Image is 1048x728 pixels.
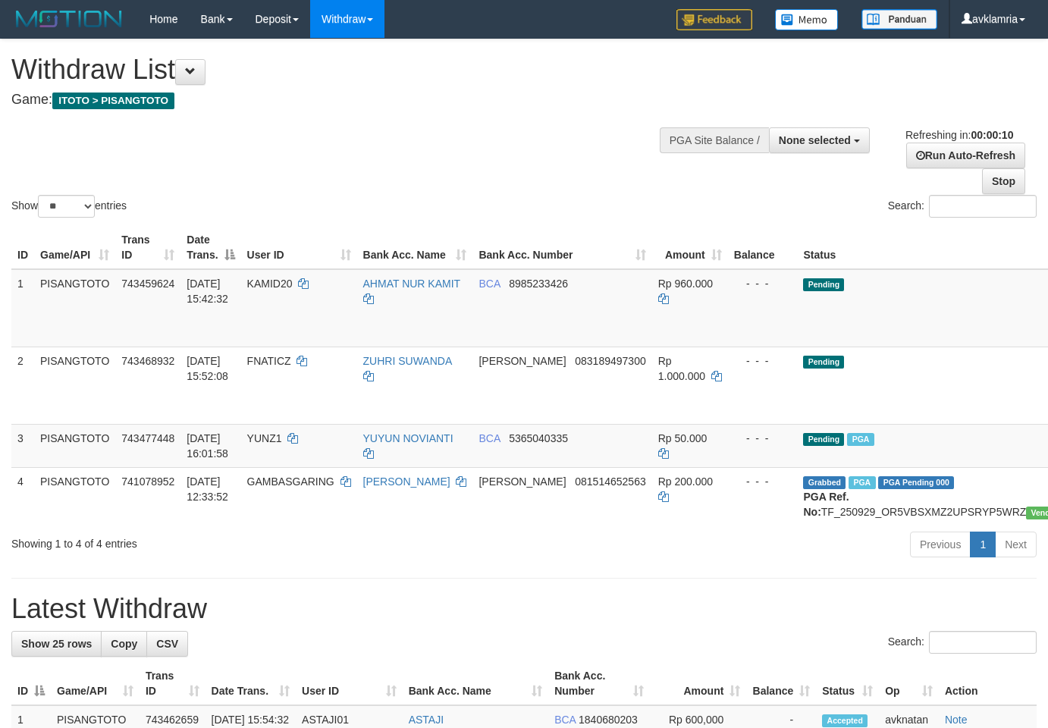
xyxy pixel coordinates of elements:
[403,662,549,705] th: Bank Acc. Name: activate to sort column ascending
[111,638,137,650] span: Copy
[52,93,174,109] span: ITOTO > PISANGTOTO
[734,353,792,369] div: - - -
[34,467,115,526] td: PISANGTOTO
[906,143,1025,168] a: Run Auto-Refresh
[363,475,450,488] a: [PERSON_NAME]
[180,226,240,269] th: Date Trans.: activate to sort column descending
[905,129,1013,141] span: Refreshing in:
[247,475,334,488] span: GAMBASGARING
[658,355,705,382] span: Rp 1.000.000
[187,475,228,503] span: [DATE] 12:33:52
[554,714,576,726] span: BCA
[51,662,140,705] th: Game/API: activate to sort column ascending
[206,662,297,705] th: Date Trans.: activate to sort column ascending
[101,631,147,657] a: Copy
[38,195,95,218] select: Showentries
[509,432,568,444] span: Copy 5365040335 to clipboard
[121,278,174,290] span: 743459624
[296,662,403,705] th: User ID: activate to sort column ascending
[472,226,651,269] th: Bank Acc. Number: activate to sort column ascending
[241,226,357,269] th: User ID: activate to sort column ascending
[479,432,500,444] span: BCA
[803,476,846,489] span: Grabbed
[879,662,939,705] th: Op: activate to sort column ascending
[479,278,500,290] span: BCA
[734,474,792,489] div: - - -
[11,347,34,424] td: 2
[734,276,792,291] div: - - -
[929,195,1037,218] input: Search:
[11,55,683,85] h1: Withdraw List
[363,355,452,367] a: ZUHRI SUWANDA
[11,424,34,467] td: 3
[121,475,174,488] span: 741078952
[121,432,174,444] span: 743477448
[658,432,708,444] span: Rp 50.000
[11,226,34,269] th: ID
[803,356,844,369] span: Pending
[658,278,713,290] span: Rp 960.000
[121,355,174,367] span: 743468932
[479,355,566,367] span: [PERSON_NAME]
[11,8,127,30] img: MOTION_logo.png
[11,530,425,551] div: Showing 1 to 4 of 4 entries
[579,714,638,726] span: Copy 1840680203 to clipboard
[971,129,1013,141] strong: 00:00:10
[11,93,683,108] h4: Game:
[888,631,1037,654] label: Search:
[11,662,51,705] th: ID: activate to sort column descending
[11,594,1037,624] h1: Latest Withdraw
[21,638,92,650] span: Show 25 rows
[115,226,180,269] th: Trans ID: activate to sort column ascending
[822,714,868,727] span: Accepted
[803,491,849,518] b: PGA Ref. No:
[650,662,747,705] th: Amount: activate to sort column ascending
[187,355,228,382] span: [DATE] 15:52:08
[146,631,188,657] a: CSV
[945,714,968,726] a: Note
[187,432,228,460] span: [DATE] 16:01:58
[728,226,798,269] th: Balance
[734,431,792,446] div: - - -
[652,226,728,269] th: Amount: activate to sort column ascending
[888,195,1037,218] label: Search:
[803,278,844,291] span: Pending
[660,127,769,153] div: PGA Site Balance /
[247,432,282,444] span: YUNZ1
[861,9,937,30] img: panduan.png
[548,662,650,705] th: Bank Acc. Number: activate to sort column ascending
[363,432,453,444] a: YUYUN NOVIANTI
[11,269,34,347] td: 1
[11,631,102,657] a: Show 25 rows
[803,433,844,446] span: Pending
[779,134,851,146] span: None selected
[575,475,645,488] span: Copy 081514652563 to clipboard
[847,433,874,446] span: Marked by avknatan
[11,467,34,526] td: 4
[11,195,127,218] label: Show entries
[34,424,115,467] td: PISANGTOTO
[676,9,752,30] img: Feedback.jpg
[970,532,996,557] a: 1
[409,714,444,726] a: ASTAJI
[479,475,566,488] span: [PERSON_NAME]
[995,532,1037,557] a: Next
[816,662,879,705] th: Status: activate to sort column ascending
[929,631,1037,654] input: Search:
[34,226,115,269] th: Game/API: activate to sort column ascending
[769,127,870,153] button: None selected
[658,475,713,488] span: Rp 200.000
[939,662,1037,705] th: Action
[247,355,291,367] span: FNATICZ
[34,269,115,347] td: PISANGTOTO
[363,278,460,290] a: AHMAT NUR KAMIT
[247,278,293,290] span: KAMID20
[910,532,971,557] a: Previous
[575,355,645,367] span: Copy 083189497300 to clipboard
[849,476,875,489] span: Marked by avkdimas
[878,476,954,489] span: PGA Pending
[156,638,178,650] span: CSV
[509,278,568,290] span: Copy 8985233426 to clipboard
[746,662,816,705] th: Balance: activate to sort column ascending
[140,662,206,705] th: Trans ID: activate to sort column ascending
